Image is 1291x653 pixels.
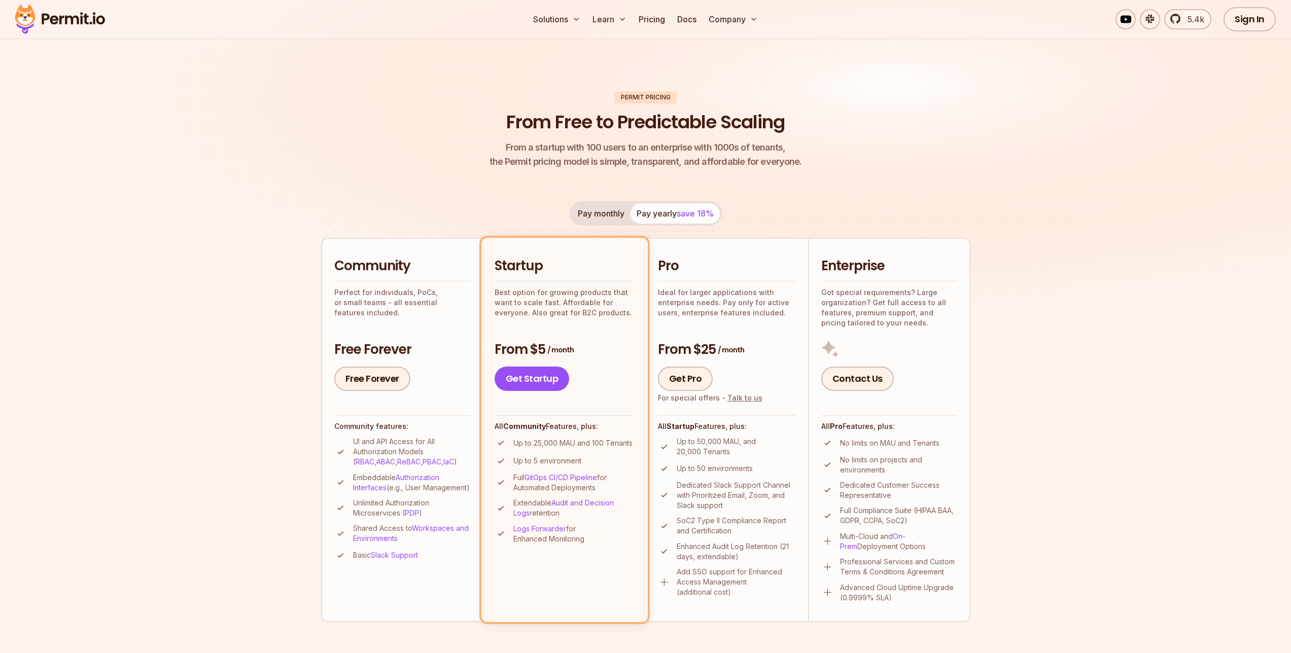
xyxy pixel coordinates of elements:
h3: From $25 [658,341,796,359]
a: GitOps CI/CD Pipeline [525,473,597,482]
a: RBAC [356,457,374,466]
p: Up to 50,000 MAU, and 20,000 Tenants [677,437,796,457]
p: Ideal for larger applications with enterprise needs. Pay only for active users, enterprise featur... [658,287,796,318]
img: Permit logo [10,2,110,37]
strong: Startup [667,422,694,430]
p: Add SSO support for Enhanced Access Management (additional cost) [677,567,796,597]
div: For special offers - [658,393,762,403]
h3: From $5 [495,341,635,359]
a: ABAC [376,457,395,466]
h2: Startup [495,257,635,275]
a: Pricing [635,9,669,29]
p: Up to 50 environments [677,463,753,474]
h4: Community features: [334,421,471,431]
h4: All Features, plus: [658,421,796,431]
p: the Permit pricing model is simple, transparent, and affordable for everyone. [490,140,802,169]
p: Up to 25,000 MAU and 100 Tenants [513,438,633,448]
a: Free Forever [334,367,410,391]
p: for Enhanced Monitoring [513,524,635,544]
p: Enhanced Audit Log Retention (21 days, extendable) [677,541,796,562]
p: UI and API Access for All Authorization Models ( , , , , ) [353,437,471,467]
button: Learn [588,9,631,29]
p: Perfect for individuals, PoCs, or small teams - all essential features included. [334,287,471,318]
p: SoC2 Type II Compliance Report and Certification [677,516,796,536]
p: Basic [353,550,418,560]
a: PDP [405,509,419,517]
a: Contact Us [821,367,894,391]
a: Sign In [1224,7,1276,31]
p: Professional Services and Custom Terms & Conditions Agreement [840,557,957,577]
h4: All Features, plus: [821,421,957,431]
p: Best option for growing products that want to scale fast. Affordable for everyone. Also great for... [495,287,635,318]
a: Talk to us [727,393,762,402]
a: Get Startup [495,367,570,391]
span: / month [547,345,574,355]
p: Unlimited Authorization Microservices ( ) [353,498,471,518]
p: Dedicated Customer Success Representative [840,480,957,500]
h4: All Features, plus: [495,421,635,431]
p: No limits on projects and environments [840,455,957,475]
p: Up to 5 environment [513,456,581,466]
p: Dedicated Slack Support Channel with Prioritized Email, Zoom, and Slack support [677,480,796,511]
a: ReBAC [397,457,421,466]
h2: Community [334,257,471,275]
a: 5.4k [1164,9,1211,29]
button: Solutions [529,9,584,29]
h1: From Free to Predictable Scaling [506,110,785,135]
p: Shared Access to [353,523,471,543]
p: Multi-Cloud and Deployment Options [840,531,957,552]
a: On-Prem [840,532,905,551]
a: Audit and Decision Logs [513,498,614,517]
h2: Enterprise [821,257,957,275]
strong: Community [503,422,546,430]
span: From a startup with 100 users to an enterprise with 1000s of tenants, [490,140,802,155]
a: IaC [443,457,454,466]
p: Got special requirements? Large organization? Get full access to all features, premium support, a... [821,287,957,328]
a: Logs Forwarder [513,524,566,533]
strong: Pro [830,422,843,430]
p: Extendable retention [513,498,635,518]
button: Company [705,9,762,29]
a: PBAC [423,457,441,466]
p: No limits on MAU and Tenants [840,438,939,448]
h2: Pro [658,257,796,275]
p: Full Compliance Suite (HIPAA BAA, GDPR, CCPA, SoC2) [840,505,957,526]
p: Full for Automated Deployments [513,473,635,493]
a: Slack Support [371,551,418,559]
div: Permit Pricing [615,91,677,103]
button: Pay monthly [572,203,631,224]
h3: Free Forever [334,341,471,359]
a: Authorization Interfaces [353,473,439,492]
p: Advanced Cloud Uptime Upgrade (0.9999% SLA) [840,583,957,603]
a: Get Pro [658,367,713,391]
a: Docs [673,9,701,29]
p: Embeddable (e.g., User Management) [353,473,471,493]
span: 5.4k [1181,13,1204,25]
span: / month [718,345,744,355]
